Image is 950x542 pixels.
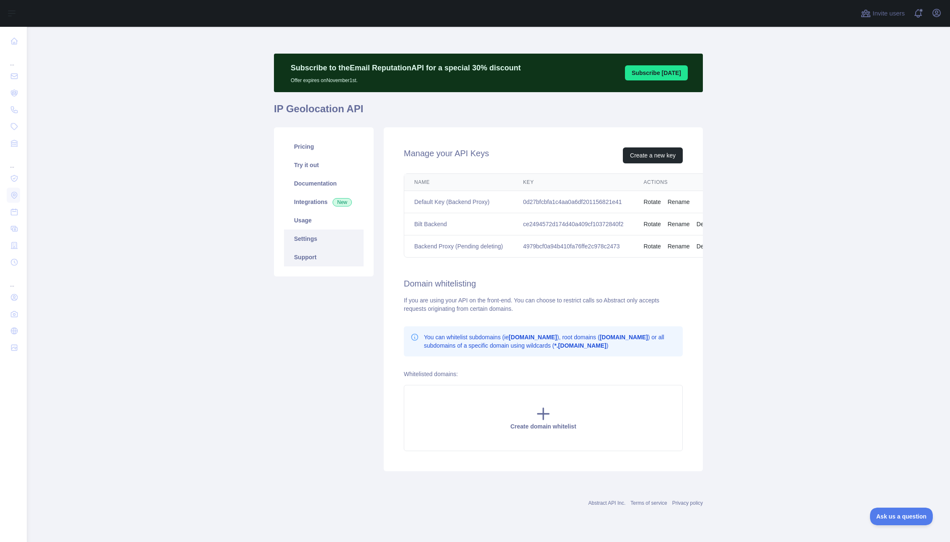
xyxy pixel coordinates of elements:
[284,230,364,248] a: Settings
[513,235,634,258] td: 4979bcf0a94b410fa76ffe2c978c2473
[509,334,557,341] b: [DOMAIN_NAME]
[404,174,513,191] th: Name
[284,137,364,156] a: Pricing
[870,508,933,525] iframe: Toggle Customer Support
[404,213,513,235] td: Bilt Backend
[668,220,690,228] button: Rename
[513,213,634,235] td: ce2494572d174d40a409cf10372840f2
[7,271,20,288] div: ...
[7,152,20,169] div: ...
[623,147,683,163] button: Create a new key
[404,371,458,377] label: Whitelisted domains:
[697,220,713,228] button: Delete
[291,74,521,84] p: Offer expires on November 1st.
[291,62,521,74] p: Subscribe to the Email Reputation API for a special 30 % discount
[643,220,661,228] button: Rotate
[284,211,364,230] a: Usage
[404,147,489,163] h2: Manage your API Keys
[333,198,352,206] span: New
[672,500,703,506] a: Privacy policy
[404,235,513,258] td: Backend Proxy (Pending deleting)
[643,198,661,206] button: Rotate
[600,334,648,341] b: [DOMAIN_NAME]
[668,242,690,250] button: Rename
[643,242,661,250] button: Rotate
[7,50,20,67] div: ...
[668,198,690,206] button: Rename
[284,248,364,266] a: Support
[404,296,683,313] div: If you are using your API on the front-end. You can choose to restrict calls so Abstract only acc...
[284,156,364,174] a: Try it out
[554,342,606,349] b: *.[DOMAIN_NAME]
[284,174,364,193] a: Documentation
[873,9,905,18] span: Invite users
[589,500,626,506] a: Abstract API Inc.
[630,500,667,506] a: Terms of service
[697,242,713,250] button: Delete
[625,65,688,80] button: Subscribe [DATE]
[510,423,576,430] span: Create domain whitelist
[404,191,513,213] td: Default Key (Backend Proxy)
[284,193,364,211] a: Integrations New
[513,174,634,191] th: Key
[513,191,634,213] td: 0d27bfcbfa1c4aa0a6df201156821e41
[404,278,683,289] h2: Domain whitelisting
[859,7,906,20] button: Invite users
[633,174,723,191] th: Actions
[424,333,676,350] p: You can whitelist subdomains (ie ), root domains ( ) or all subdomains of a specific domain using...
[274,102,703,122] h1: IP Geolocation API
